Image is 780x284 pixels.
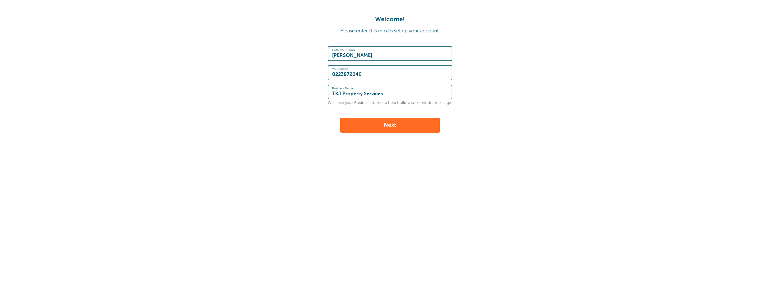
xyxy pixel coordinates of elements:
label: Enter Your Name [332,48,355,52]
button: Next [340,118,440,133]
label: Business Name [332,87,353,90]
p: We'll use your Business Name to help build your reminder message. [328,101,452,105]
h1: Welcome! [6,16,774,23]
label: Your Phone [332,67,348,71]
p: Please enter this info to set up your account. [6,28,774,34]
